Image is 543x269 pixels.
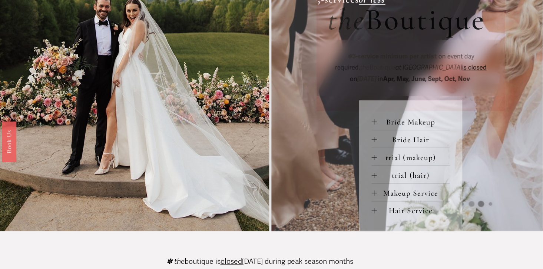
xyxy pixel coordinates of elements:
img: Rough Water SEO [6,36,106,126]
a: Need help? [11,43,24,56]
a: Book Us [2,122,16,162]
span: Bride Makeup [377,117,450,127]
button: trial (hair) [372,166,450,183]
p: Get ready! [16,19,95,26]
span: Boutique [365,1,486,38]
em: ✽ [347,53,352,60]
span: is closed [462,64,487,72]
img: SEOSpace [52,6,59,13]
button: Bride Hair [372,130,450,148]
button: Hair Service [372,202,450,219]
strong: 3-service minimum per artist [352,53,437,60]
em: [DATE] [357,75,377,83]
p: boutique is [DATE] during peak season months [166,259,354,266]
span: in [377,75,471,83]
span: Bride Hair [377,135,450,145]
span: closed [221,258,242,266]
em: at [GEOGRAPHIC_DATA] [395,64,462,72]
span: Hair Service [377,206,450,216]
span: trial (makeup) [377,153,450,162]
button: Bride Makeup [372,113,450,130]
p: Plugin is loading... [16,26,95,33]
span: Boutique [360,64,395,72]
span: trial (hair) [377,170,450,180]
em: ✽ the [166,258,185,266]
em: the [328,1,365,38]
p: on [328,51,494,85]
button: Makeup Service [372,184,450,201]
em: the [360,64,370,72]
button: trial (makeup) [372,148,450,166]
span: Makeup Service [377,188,450,198]
strong: Apr, May, June, Sept, Oct, Nov [383,75,470,83]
